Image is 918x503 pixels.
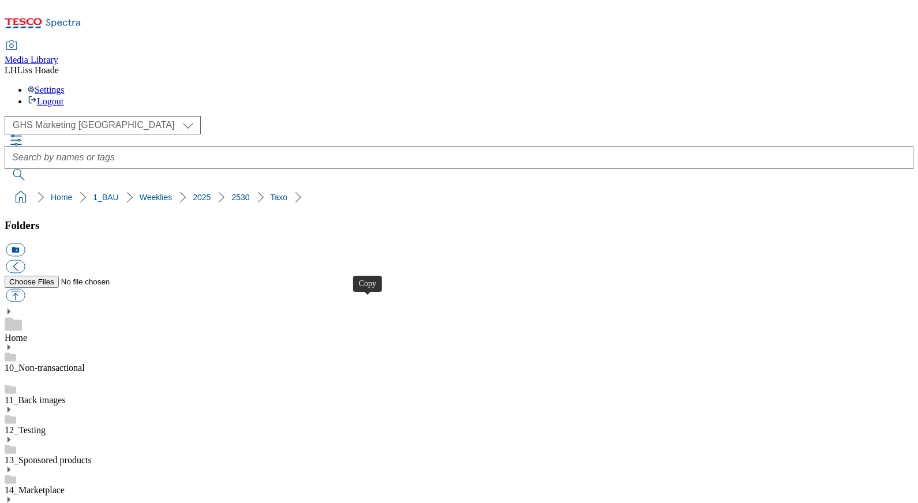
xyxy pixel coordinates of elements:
a: 2530 [231,193,249,202]
a: 10_Non-transactional [5,363,85,373]
nav: breadcrumb [5,186,913,208]
a: Taxo [271,193,288,202]
input: Search by names or tags [5,146,913,169]
a: Weeklies [140,193,173,202]
a: Settings [28,85,65,95]
a: 11_Back images [5,395,66,405]
a: home [12,188,30,207]
a: Logout [28,96,63,106]
a: Home [51,193,72,202]
a: Media Library [5,41,58,65]
a: 14_Marketplace [5,485,65,495]
a: 13_Sponsored products [5,455,92,465]
span: Media Library [5,55,58,65]
a: Home [5,333,27,343]
a: 12_Testing [5,425,46,435]
span: Liss Hoade [17,65,58,75]
h3: Folders [5,219,913,232]
a: 2025 [193,193,211,202]
span: LH [5,65,17,75]
a: 1_BAU [93,193,118,202]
